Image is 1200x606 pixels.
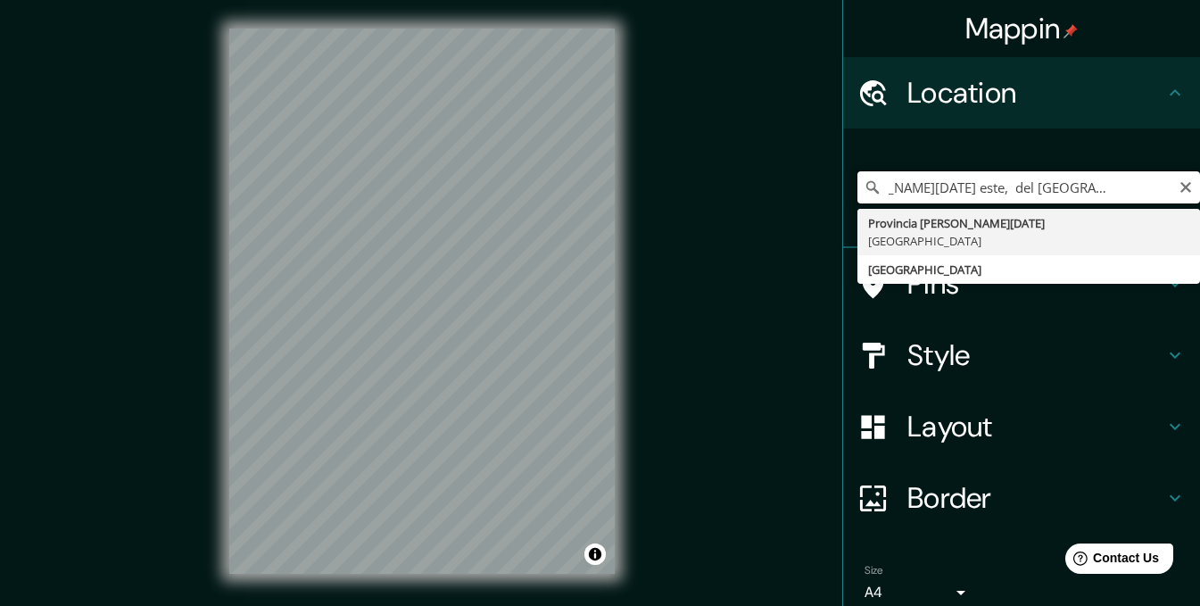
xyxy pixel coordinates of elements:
div: Style [843,320,1200,391]
div: Layout [843,391,1200,462]
iframe: Help widget launcher [1041,536,1180,586]
input: Pick your city or area [857,171,1200,203]
h4: Border [907,480,1164,516]
h4: Pins [907,266,1164,302]
canvas: Map [229,29,615,574]
button: Toggle attribution [584,544,606,565]
div: Provincia [PERSON_NAME][DATE] [868,214,1189,232]
h4: Location [907,75,1164,111]
div: Border [843,462,1200,534]
label: Size [865,563,883,578]
button: Clear [1179,178,1193,195]
div: [GEOGRAPHIC_DATA] [868,232,1189,250]
div: Pins [843,248,1200,320]
h4: Layout [907,409,1164,444]
img: pin-icon.png [1063,24,1078,38]
h4: Style [907,337,1164,373]
div: Location [843,57,1200,129]
div: [GEOGRAPHIC_DATA] [868,261,1189,278]
h4: Mappin [965,11,1079,46]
